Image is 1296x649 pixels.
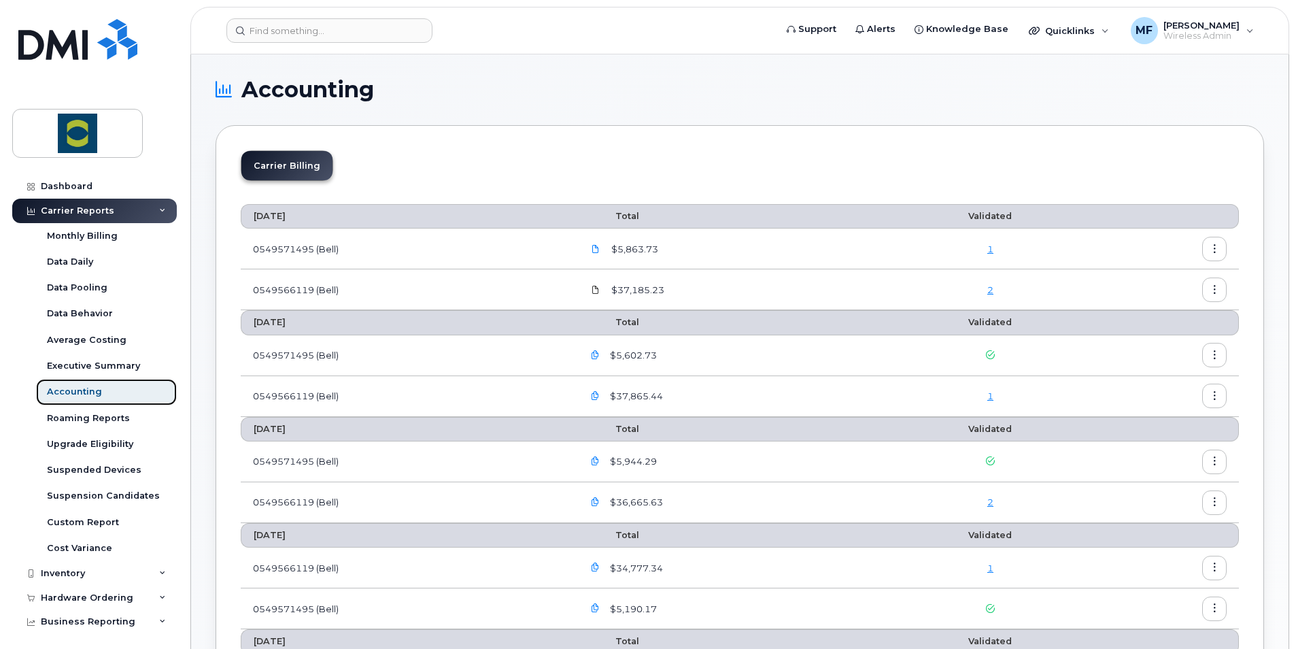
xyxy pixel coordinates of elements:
[583,530,639,540] span: Total
[241,229,570,269] td: 0549571495 (Bell)
[241,335,570,376] td: 0549571495 (Bell)
[609,243,658,256] span: $5,863.73
[241,482,570,523] td: 0549566119 (Bell)
[583,636,639,646] span: Total
[987,244,993,254] a: 1
[987,284,993,295] a: 2
[987,563,993,573] a: 1
[241,80,374,100] span: Accounting
[889,523,1093,548] th: Validated
[583,211,639,221] span: Total
[241,310,570,335] th: [DATE]
[241,548,570,588] td: 0549566119 (Bell)
[241,376,570,417] td: 0549566119 (Bell)
[241,417,570,442] th: [DATE]
[583,237,609,261] a: images/PDF_549571495_021_0000000000.pdf
[583,424,639,434] span: Total
[241,588,570,629] td: 0549571495 (Bell)
[241,442,570,482] td: 0549571495 (Bell)
[607,562,663,575] span: $34,777.34
[241,204,570,229] th: [DATE]
[987,390,993,401] a: 1
[889,310,1093,335] th: Validated
[609,284,664,297] span: $37,185.23
[583,317,639,327] span: Total
[241,269,570,310] td: 0549566119 (Bell)
[241,523,570,548] th: [DATE]
[889,204,1093,229] th: Validated
[583,278,609,301] a: images/PDF_549566119_021_0000000000.pdf
[889,417,1093,442] th: Validated
[607,496,663,509] span: $36,665.63
[607,603,657,616] span: $5,190.17
[607,455,657,468] span: $5,944.29
[987,497,993,507] a: 2
[607,390,663,403] span: $37,865.44
[607,349,657,362] span: $5,602.73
